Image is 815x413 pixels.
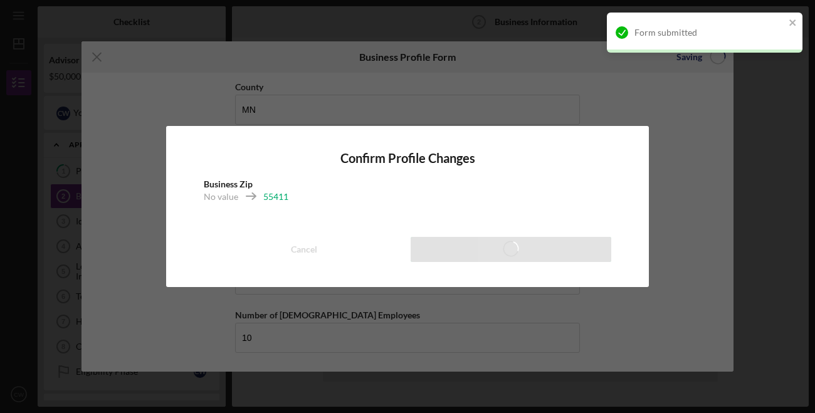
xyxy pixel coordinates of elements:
button: close [789,18,797,29]
h4: Confirm Profile Changes [204,151,611,165]
button: Cancel [204,237,404,262]
div: Cancel [291,237,317,262]
div: Form submitted [634,28,785,38]
div: 55411 [263,191,288,203]
div: No value [204,191,238,203]
button: Save [411,237,611,262]
b: Business Zip [204,179,253,189]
